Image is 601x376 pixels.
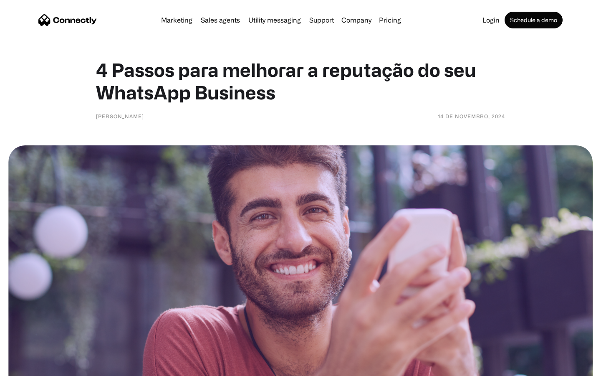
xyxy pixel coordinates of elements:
[479,17,503,23] a: Login
[17,361,50,373] ul: Language list
[197,17,243,23] a: Sales agents
[376,17,404,23] a: Pricing
[96,112,144,120] div: [PERSON_NAME]
[245,17,304,23] a: Utility messaging
[96,58,505,104] h1: 4 Passos para melhorar a reputação do seu WhatsApp Business
[341,14,371,26] div: Company
[8,361,50,373] aside: Language selected: English
[306,17,337,23] a: Support
[158,17,196,23] a: Marketing
[505,12,563,28] a: Schedule a demo
[438,112,505,120] div: 14 de novembro, 2024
